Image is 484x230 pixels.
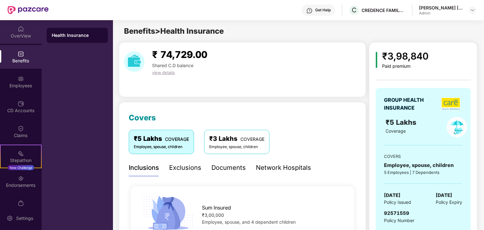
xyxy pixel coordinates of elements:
[352,6,357,14] span: C
[209,134,264,144] div: ₹3 Lakhs
[436,192,452,199] span: [DATE]
[169,163,201,173] div: Exclusions
[52,32,103,38] div: Health Insurance
[152,63,193,68] span: Shared C.D balance
[18,150,24,157] img: svg+xml;base64,PHN2ZyB4bWxucz0iaHR0cDovL3d3dy53My5vcmcvMjAwMC9zdmciIHdpZHRoPSIyMSIgaGVpZ2h0PSIyMC...
[165,136,189,142] span: COVERAGE
[384,218,414,223] span: Policy Number
[362,7,406,13] div: CREDENCE FAMILY OFFICE PRIVATE LIMITED
[8,6,49,14] img: New Pazcare Logo
[384,210,409,216] span: 92571559
[376,52,377,68] img: icon
[7,215,13,221] img: svg+xml;base64,PHN2ZyBpZD0iU2V0dGluZy0yMHgyMCIgeG1sbnM9Imh0dHA6Ly93d3cudzMub3JnLzIwMDAvc3ZnIiB3aW...
[384,153,462,159] div: COVERS
[382,64,429,69] div: Paid premium
[18,125,24,132] img: svg+xml;base64,PHN2ZyBpZD0iQ2xhaW0iIHhtbG5zPSJodHRwOi8vd3d3LnczLm9yZy8yMDAwL3N2ZyIgd2lkdGg9IjIwIi...
[124,51,145,72] img: download
[315,8,331,13] div: Get Help
[384,161,462,169] div: Employee, spouse, children
[124,26,224,36] span: Benefits > Health Insurance
[129,163,159,173] div: Inclusions
[18,26,24,32] img: svg+xml;base64,PHN2ZyBpZD0iSG9tZSIgeG1sbnM9Imh0dHA6Ly93d3cudzMub3JnLzIwMDAvc3ZnIiB3aWR0aD0iMjAiIG...
[240,136,264,142] span: COVERAGE
[384,199,411,206] span: Policy Issued
[202,204,231,212] span: Sum Insured
[152,70,175,75] span: view details
[384,96,439,112] div: GROUP HEALTH INSURANCE
[209,144,264,150] div: Employee, spouse, children
[256,163,311,173] div: Network Hospitals
[18,51,24,57] img: svg+xml;base64,PHN2ZyBpZD0iQmVuZWZpdHMiIHhtbG5zPSJodHRwOi8vd3d3LnczLm9yZy8yMDAwL3N2ZyIgd2lkdGg9Ij...
[202,219,296,225] span: Employee, spouse, and 4 dependent children
[419,5,463,11] div: [PERSON_NAME] [PERSON_NAME]
[202,212,344,219] div: ₹3,00,000
[14,215,35,221] div: Settings
[129,113,156,122] span: Covers
[18,200,24,206] img: svg+xml;base64,PHN2ZyBpZD0iTXlfT3JkZXJzIiBkYXRhLW5hbWU9Ik15IE9yZGVycyIgeG1sbnM9Imh0dHA6Ly93d3cudz...
[384,169,462,175] div: 5 Employees | 7 Dependents
[8,165,34,170] div: New Challenge
[382,49,429,64] div: ₹3,98,840
[18,76,24,82] img: svg+xml;base64,PHN2ZyBpZD0iRW1wbG95ZWVzIiB4bWxucz0iaHR0cDovL3d3dy53My5vcmcvMjAwMC9zdmciIHdpZHRoPS...
[134,134,189,144] div: ₹5 Lakhs
[419,11,463,16] div: Admin
[18,175,24,181] img: svg+xml;base64,PHN2ZyBpZD0iRW5kb3JzZW1lbnRzIiB4bWxucz0iaHR0cDovL3d3dy53My5vcmcvMjAwMC9zdmciIHdpZH...
[441,98,460,110] img: insurerLogo
[152,49,207,60] span: ₹ 74,729.00
[18,101,24,107] img: svg+xml;base64,PHN2ZyBpZD0iQ0RfQWNjb3VudHMiIGRhdGEtbmFtZT0iQ0QgQWNjb3VudHMiIHhtbG5zPSJodHRwOi8vd3...
[134,144,189,150] div: Employee, spouse, children
[436,199,463,206] span: Policy Expiry
[1,157,41,164] div: Stepathon
[306,8,313,14] img: svg+xml;base64,PHN2ZyBpZD0iSGVscC0zMngzMiIgeG1sbnM9Imh0dHA6Ly93d3cudzMub3JnLzIwMDAvc3ZnIiB3aWR0aD...
[447,117,467,137] img: policyIcon
[470,8,475,13] img: svg+xml;base64,PHN2ZyBpZD0iRHJvcGRvd24tMzJ4MzIiIHhtbG5zPSJodHRwOi8vd3d3LnczLm9yZy8yMDAwL3N2ZyIgd2...
[384,192,400,199] span: [DATE]
[386,128,406,134] span: Coverage
[211,163,246,173] div: Documents
[386,118,419,126] span: ₹5 Lakhs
